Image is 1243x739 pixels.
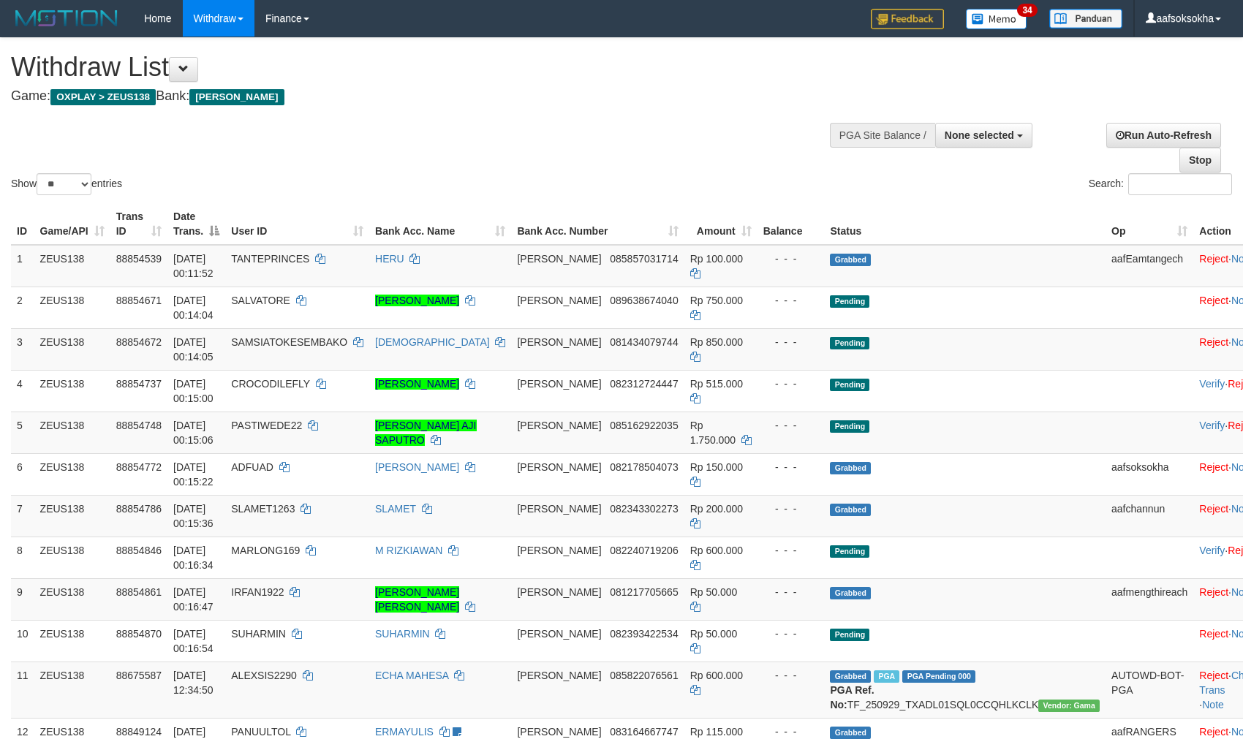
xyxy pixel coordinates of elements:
[1199,420,1225,431] a: Verify
[173,461,214,488] span: [DATE] 00:15:22
[34,453,110,495] td: ZEUS138
[11,7,122,29] img: MOTION_logo.png
[231,295,290,306] span: SALVATORE
[517,461,601,473] span: [PERSON_NAME]
[610,378,678,390] span: Copy 082312724447 to clipboard
[610,628,678,640] span: Copy 082393422534 to clipboard
[231,670,297,681] span: ALEXSIS2290
[763,460,819,474] div: - - -
[34,578,110,620] td: ZEUS138
[34,495,110,537] td: ZEUS138
[34,412,110,453] td: ZEUS138
[1038,700,1100,712] span: Vendor URL: https://trx31.1velocity.biz
[824,203,1106,245] th: Status
[1179,148,1221,173] a: Stop
[116,253,162,265] span: 88854539
[1106,453,1193,495] td: aafsoksokha
[375,726,434,738] a: ERMAYULIS
[1199,378,1225,390] a: Verify
[34,203,110,245] th: Game/API: activate to sort column ascending
[1017,4,1037,17] span: 34
[610,670,678,681] span: Copy 085822076561 to clipboard
[34,328,110,370] td: ZEUS138
[1128,173,1232,195] input: Search:
[1199,586,1228,598] a: Reject
[1199,336,1228,348] a: Reject
[110,203,167,245] th: Trans ID: activate to sort column ascending
[690,295,743,306] span: Rp 750.000
[610,503,678,515] span: Copy 082343302273 to clipboard
[375,336,490,348] a: [DEMOGRAPHIC_DATA]
[1199,628,1228,640] a: Reject
[1199,670,1228,681] a: Reject
[610,461,678,473] span: Copy 082178504073 to clipboard
[231,628,286,640] span: SUHARMIN
[34,245,110,287] td: ZEUS138
[231,461,273,473] span: ADFUAD
[610,420,678,431] span: Copy 085162922035 to clipboard
[902,670,975,683] span: PGA Pending
[517,253,601,265] span: [PERSON_NAME]
[1106,495,1193,537] td: aafchannun
[690,461,743,473] span: Rp 150.000
[763,668,819,683] div: - - -
[11,89,814,104] h4: Game: Bank:
[763,293,819,308] div: - - -
[231,253,309,265] span: TANTEPRINCES
[173,336,214,363] span: [DATE] 00:14:05
[830,629,869,641] span: Pending
[517,420,601,431] span: [PERSON_NAME]
[11,287,34,328] td: 2
[517,670,601,681] span: [PERSON_NAME]
[231,503,295,515] span: SLAMET1263
[34,287,110,328] td: ZEUS138
[763,501,819,516] div: - - -
[173,378,214,404] span: [DATE] 00:15:00
[11,578,34,620] td: 9
[375,503,416,515] a: SLAMET
[173,295,214,321] span: [DATE] 00:14:04
[11,620,34,662] td: 10
[1199,295,1228,306] a: Reject
[375,253,404,265] a: HERU
[231,726,290,738] span: PANUULTOL
[11,412,34,453] td: 5
[763,335,819,349] div: - - -
[763,418,819,433] div: - - -
[375,461,459,473] a: [PERSON_NAME]
[50,89,156,105] span: OXPLAY > ZEUS138
[690,253,743,265] span: Rp 100.000
[375,628,430,640] a: SUHARMIN
[517,586,601,598] span: [PERSON_NAME]
[11,537,34,578] td: 8
[173,586,214,613] span: [DATE] 00:16:47
[173,628,214,654] span: [DATE] 00:16:54
[116,545,162,556] span: 88854846
[830,545,869,558] span: Pending
[231,586,284,598] span: IRFAN1922
[11,370,34,412] td: 4
[1199,545,1225,556] a: Verify
[871,9,944,29] img: Feedback.jpg
[11,495,34,537] td: 7
[1106,123,1221,148] a: Run Auto-Refresh
[1202,699,1224,710] a: Note
[690,586,738,598] span: Rp 50.000
[231,545,300,556] span: MARLONG169
[830,379,869,391] span: Pending
[375,378,459,390] a: [PERSON_NAME]
[830,684,874,710] b: PGA Ref. No:
[763,724,819,739] div: - - -
[610,253,678,265] span: Copy 085857031714 to clipboard
[34,537,110,578] td: ZEUS138
[830,462,871,474] span: Grabbed
[690,726,743,738] span: Rp 115.000
[11,173,122,195] label: Show entries
[517,295,601,306] span: [PERSON_NAME]
[11,245,34,287] td: 1
[684,203,757,245] th: Amount: activate to sort column ascending
[1199,503,1228,515] a: Reject
[173,253,214,279] span: [DATE] 00:11:52
[690,545,743,556] span: Rp 600.000
[517,503,601,515] span: [PERSON_NAME]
